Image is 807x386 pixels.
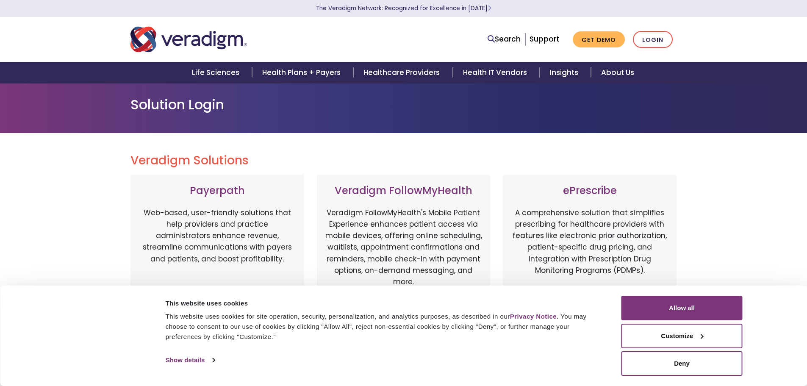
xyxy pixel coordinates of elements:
[530,34,559,44] a: Support
[130,97,677,113] h1: Solution Login
[488,33,521,45] a: Search
[621,296,743,320] button: Allow all
[166,311,602,342] div: This website uses cookies for site operation, security, personalization, and analytics purposes, ...
[488,4,491,12] span: Learn More
[316,4,491,12] a: The Veradigm Network: Recognized for Excellence in [DATE]Learn More
[182,62,252,83] a: Life Sciences
[130,153,677,168] h2: Veradigm Solutions
[621,324,743,348] button: Customize
[139,207,296,296] p: Web-based, user-friendly solutions that help providers and practice administrators enhance revenu...
[511,185,668,197] h3: ePrescribe
[252,62,353,83] a: Health Plans + Payers
[573,31,625,48] a: Get Demo
[166,354,215,367] a: Show details
[139,185,296,197] h3: Payerpath
[510,313,557,320] a: Privacy Notice
[453,62,540,83] a: Health IT Vendors
[353,62,452,83] a: Healthcare Providers
[325,185,482,197] h3: Veradigm FollowMyHealth
[325,207,482,288] p: Veradigm FollowMyHealth's Mobile Patient Experience enhances patient access via mobile devices, o...
[130,25,247,53] img: Veradigm logo
[621,351,743,376] button: Deny
[633,31,673,48] a: Login
[540,62,591,83] a: Insights
[591,62,644,83] a: About Us
[166,298,602,308] div: This website uses cookies
[511,207,668,296] p: A comprehensive solution that simplifies prescribing for healthcare providers with features like ...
